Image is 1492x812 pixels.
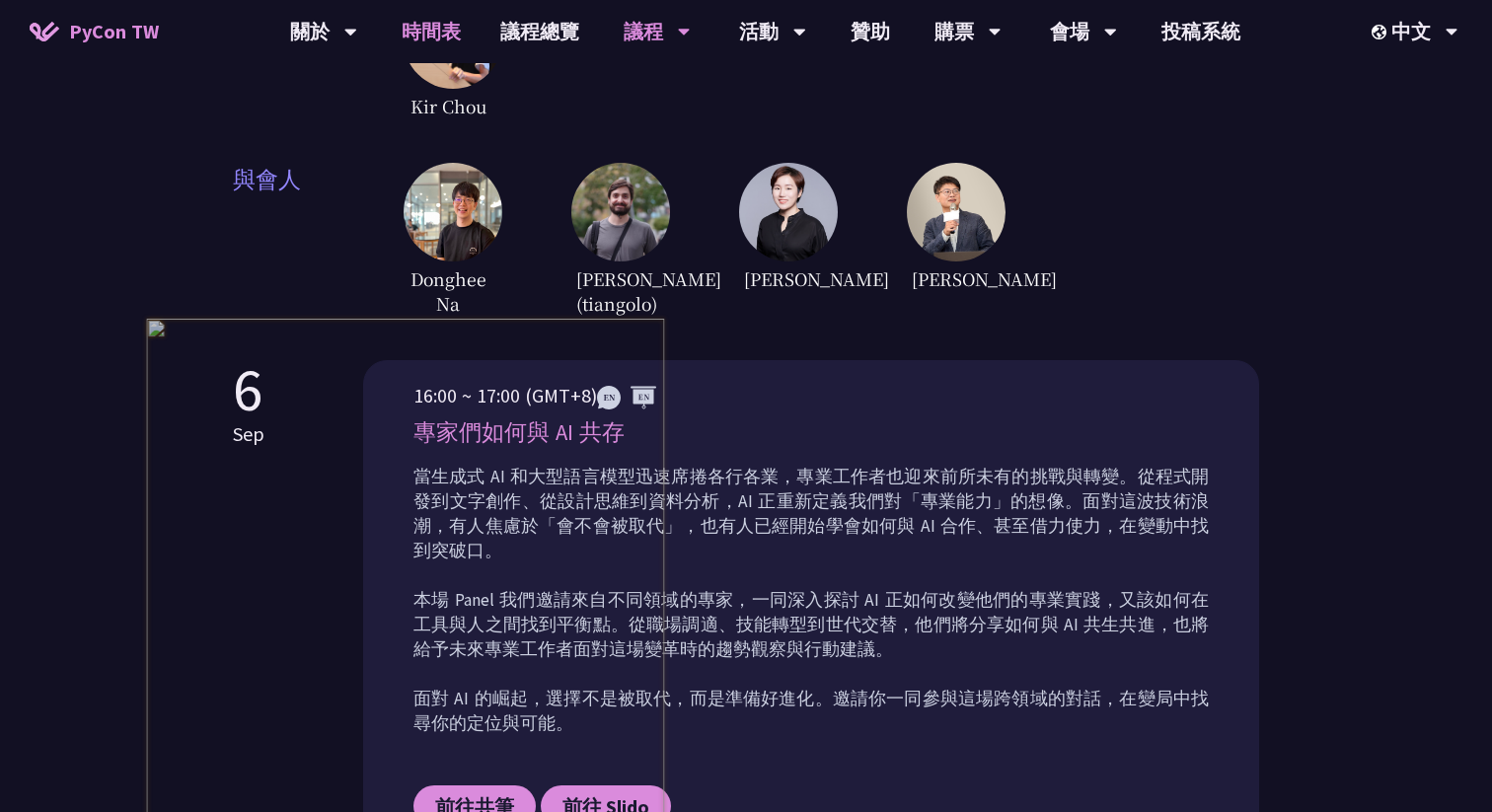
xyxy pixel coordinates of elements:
span: [PERSON_NAME] (tiangolo) [571,261,660,321]
p: 當生成式 AI 和大型語言模型迅速席捲各行各業，專業工作者也迎來前所未有的挑戰與轉變。從程式開發到文字創作、從設計思維到資料分析，AI 正重新定義我們對「專業能力」的想像。面對這波技術浪潮，有人... [413,465,1209,736]
p: 專家們如何與 AI 共存 [413,415,1209,450]
a: PyCon TW [10,7,179,56]
img: Locale Icon [1372,25,1391,39]
img: YCChen.e5e7a43.jpg [907,163,1006,261]
span: Kir Chou [404,89,492,123]
img: TicaLin.61491bf.png [739,163,838,261]
span: [PERSON_NAME] [907,261,996,296]
p: Sep [233,419,264,449]
span: Donghee Na [404,261,492,321]
p: 6 [233,360,264,419]
span: PyCon TW [69,17,159,46]
img: DongheeNa.093fe47.jpeg [404,163,502,261]
img: Home icon of PyCon TW 2025 [30,22,59,41]
img: ENEN.5a408d1.svg [597,386,656,409]
p: 16:00 ~ 17:00 (GMT+8) [413,381,1209,410]
span: 與會人 [233,163,404,321]
span: [PERSON_NAME] [739,261,828,296]
img: Sebasti%C3%A1nRam%C3%ADrez.1365658.jpeg [571,163,670,261]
